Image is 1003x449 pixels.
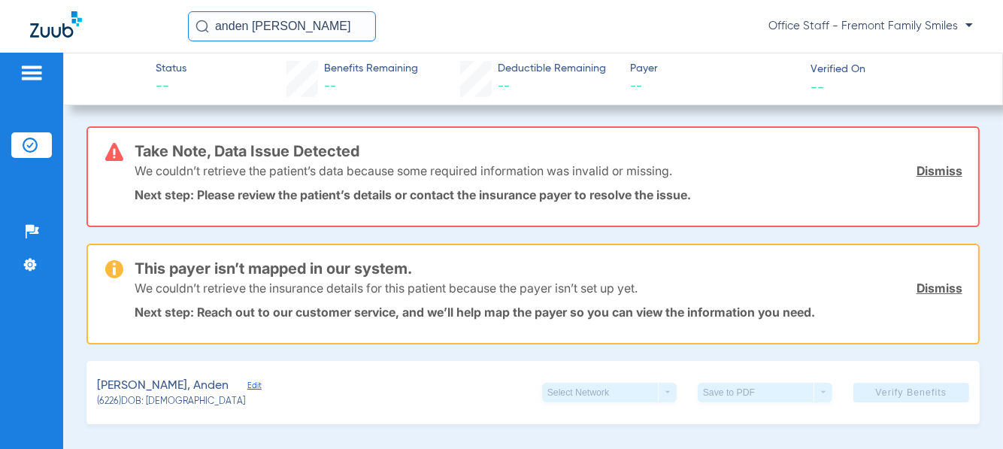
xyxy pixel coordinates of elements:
input: Search for patients [188,11,376,41]
img: error-icon [105,143,123,161]
img: Zuub Logo [30,11,82,38]
img: Search Icon [195,20,209,33]
p: Next step: Reach out to our customer service, and we’ll help map the payer so you can view the in... [135,305,962,320]
span: Verified On [811,62,979,77]
span: Benefits Remaining [324,61,418,77]
span: -- [156,77,187,96]
span: [PERSON_NAME], Anden [97,377,229,396]
span: -- [498,80,510,93]
img: warning-icon [105,260,123,278]
span: Deductible Remaining [498,61,606,77]
span: Payer [630,61,798,77]
span: Edit [247,381,261,395]
a: Dismiss [917,281,962,296]
span: -- [811,79,825,95]
span: Office Staff - Fremont Family Smiles [768,19,973,34]
p: Next step: Please review the patient’s details or contact the insurance payer to resolve the issue. [135,187,962,202]
h3: Take Note, Data Issue Detected [135,144,962,159]
span: -- [630,77,798,96]
span: Status [156,61,187,77]
span: (6226) DOB: [DEMOGRAPHIC_DATA] [97,396,245,409]
a: Dismiss [917,163,962,178]
img: hamburger-icon [20,64,44,82]
h3: This payer isn’t mapped in our system. [135,261,962,276]
iframe: Chat Widget [928,377,1003,449]
p: We couldn’t retrieve the patient’s data because some required information was invalid or missing. [135,163,672,178]
p: We couldn’t retrieve the insurance details for this patient because the payer isn’t set up yet. [135,281,638,296]
span: -- [324,80,336,93]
